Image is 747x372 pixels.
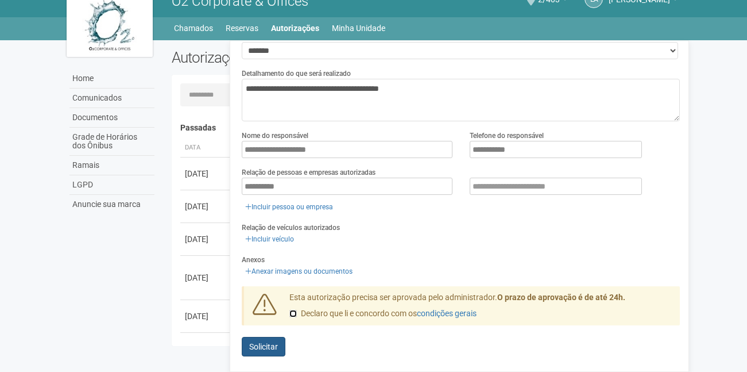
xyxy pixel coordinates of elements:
[180,124,672,132] h4: Passadas
[185,233,227,245] div: [DATE]
[281,292,680,325] div: Esta autorização precisa ser aprovada pelo administrador.
[69,195,154,214] a: Anuncie sua marca
[242,223,340,233] label: Relação de veículos autorizados
[69,89,154,108] a: Comunicados
[185,168,227,179] div: [DATE]
[332,20,385,36] a: Minha Unidade
[69,108,154,128] a: Documentos
[289,310,297,317] input: Declaro que li e concordo com oscondições gerais
[242,167,376,178] label: Relação de pessoas e empresas autorizadas
[242,131,308,141] label: Nome do responsável
[180,139,232,158] th: Data
[289,308,477,320] label: Declaro que li e concordo com os
[417,309,477,318] a: condições gerais
[242,68,351,79] label: Detalhamento do que será realizado
[69,156,154,175] a: Ramais
[69,128,154,156] a: Grade de Horários dos Ônibus
[226,20,258,36] a: Reservas
[185,310,227,322] div: [DATE]
[172,49,417,66] h2: Autorizações
[242,337,285,356] button: Solicitar
[242,201,336,213] a: Incluir pessoa ou empresa
[69,175,154,195] a: LGPD
[185,201,227,212] div: [DATE]
[242,233,297,246] a: Incluir veículo
[242,255,265,265] label: Anexos
[470,131,544,141] label: Telefone do responsável
[249,342,278,351] span: Solicitar
[174,20,213,36] a: Chamados
[242,265,356,278] a: Anexar imagens ou documentos
[271,20,319,36] a: Autorizações
[497,293,625,302] strong: O prazo de aprovação é de até 24h.
[185,272,227,283] div: [DATE]
[69,69,154,89] a: Home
